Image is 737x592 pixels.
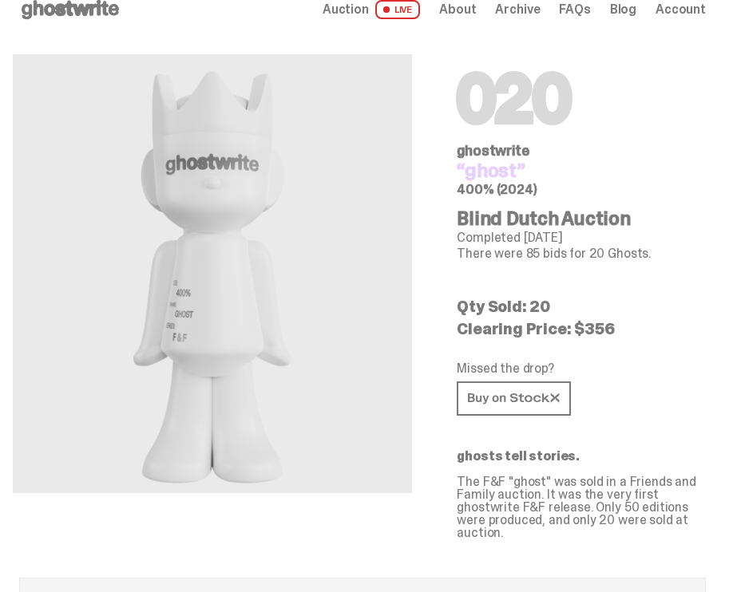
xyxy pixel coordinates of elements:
a: Archive [495,3,540,16]
h4: “ghost” [457,161,706,180]
p: Missed the drop? [457,362,706,375]
img: ghostwrite&ldquo;ghost&rdquo; [89,54,335,493]
a: Blog [610,3,636,16]
p: Clearing Price: $356 [457,321,706,337]
a: About [439,3,476,16]
a: Account [656,3,706,16]
span: Auction [323,3,369,16]
span: ghostwrite [457,141,529,160]
p: There were 85 bids for 20 Ghosts. [457,247,706,260]
h4: Blind Dutch Auction [457,209,706,228]
p: The F&F "ghost" was sold in a Friends and Family auction. It was the very first ghostwrite F&F re... [457,476,706,539]
h1: 020 [457,67,706,131]
a: FAQs [559,3,590,16]
p: ghosts tell stories. [457,450,706,463]
span: 400% (2024) [457,181,537,198]
p: Completed [DATE] [457,231,706,244]
p: Qty Sold: 20 [457,298,706,314]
